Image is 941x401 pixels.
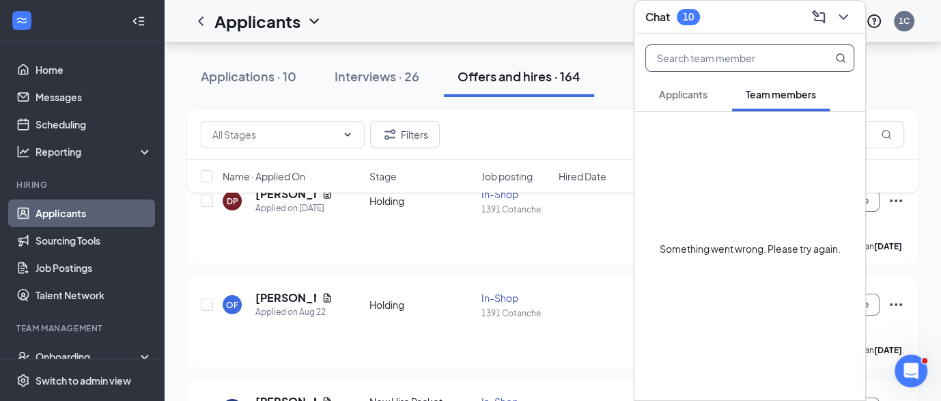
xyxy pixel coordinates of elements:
[255,202,333,215] div: Applied on [DATE]
[36,56,152,83] a: Home
[255,305,333,319] div: Applied on Aug 22
[223,169,305,183] span: Name · Applied On
[458,68,580,85] div: Offers and hires · 164
[306,13,322,29] svg: ChevronDown
[16,350,30,363] svg: UserCheck
[36,374,131,387] div: Switch to admin view
[559,169,606,183] span: Hired Date
[255,290,316,305] h5: [PERSON_NAME]
[874,241,902,251] b: [DATE]
[866,13,882,29] svg: QuestionInfo
[659,88,707,100] span: Applicants
[369,169,397,183] span: Stage
[226,299,238,311] div: OF
[36,83,152,111] a: Messages
[369,298,473,312] div: Holding
[16,179,150,191] div: Hiring
[193,13,209,29] svg: ChevronLeft
[899,15,910,27] div: 1C
[342,129,353,140] svg: ChevronDown
[36,227,152,254] a: Sourcing Tools
[335,68,419,85] div: Interviews · 26
[832,6,854,28] button: ChevronDown
[36,145,153,158] div: Reporting
[660,243,841,255] span: Something went wrong. Please try again.
[888,296,904,313] svg: Ellipses
[16,374,30,387] svg: Settings
[214,10,300,33] h1: Applicants
[881,129,892,140] svg: MagnifyingGlass
[132,14,145,28] svg: Collapse
[481,307,550,319] div: 1391 Cotanche
[36,350,141,363] div: Onboarding
[895,355,927,387] iframe: Intercom live chat
[808,6,830,28] button: ComposeMessage
[370,121,440,148] button: Filter Filters
[15,14,29,27] svg: WorkstreamLogo
[835,9,852,25] svg: ChevronDown
[481,204,550,215] div: 1391 Cotanche
[212,127,337,142] input: All Stages
[16,145,30,158] svg: Analysis
[835,53,846,64] svg: MagnifyingGlass
[646,45,808,71] input: Search team member
[811,9,827,25] svg: ComposeMessage
[36,199,152,227] a: Applicants
[683,11,694,23] div: 10
[382,126,398,143] svg: Filter
[322,292,333,303] svg: Document
[746,88,816,100] span: Team members
[16,322,150,334] div: Team Management
[36,111,152,138] a: Scheduling
[201,68,296,85] div: Applications · 10
[36,254,152,281] a: Job Postings
[36,281,152,309] a: Talent Network
[874,345,902,355] b: [DATE]
[481,169,533,183] span: Job posting
[645,10,670,25] h3: Chat
[481,291,550,305] div: In-Shop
